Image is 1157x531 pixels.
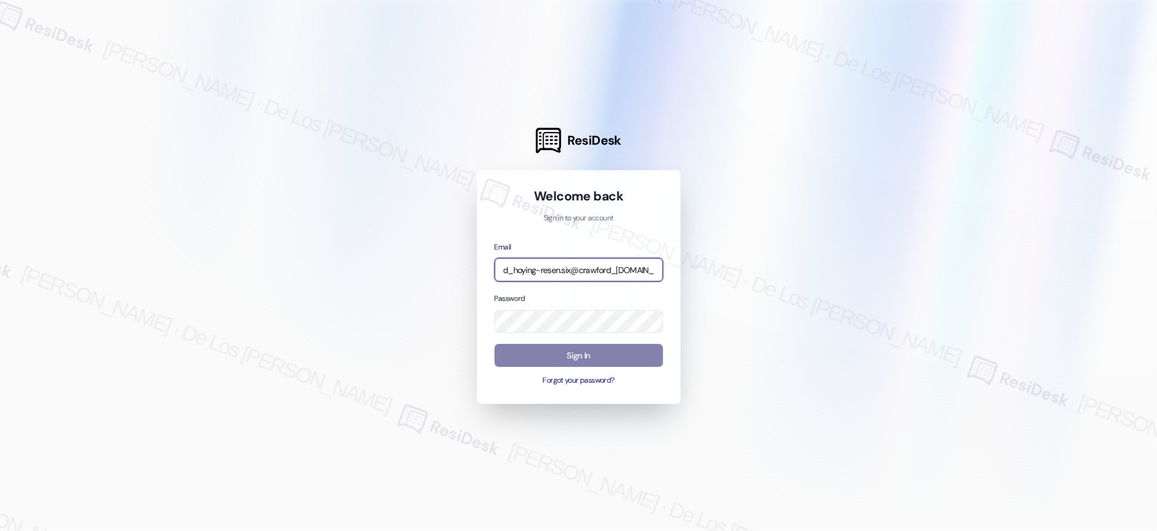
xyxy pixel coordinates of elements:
[536,128,561,153] img: ResiDesk Logo
[495,294,525,303] label: Password
[495,213,663,224] p: Sign in to your account
[495,242,512,252] label: Email
[495,375,663,386] button: Forgot your password?
[567,132,621,149] span: ResiDesk
[495,344,663,368] button: Sign In
[495,188,663,205] h1: Welcome back
[495,258,663,282] input: name@example.com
